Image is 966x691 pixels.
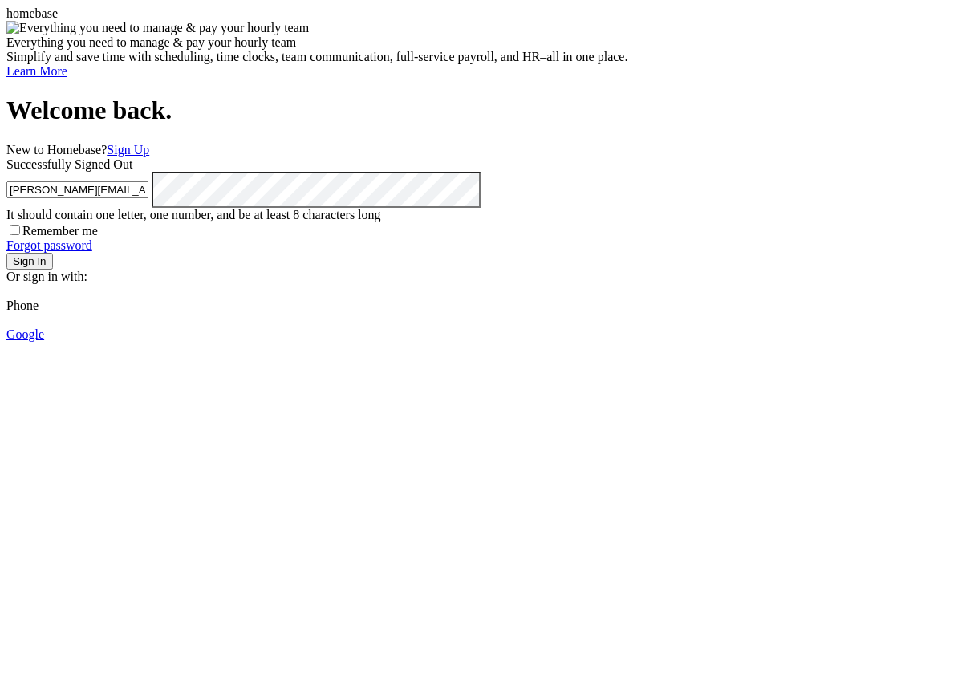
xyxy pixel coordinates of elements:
div: It should contain one letter, one number, and be at least 8 characters long [6,208,960,222]
span: Successfully Signed Out [6,157,132,171]
input: Remember me [10,225,20,235]
a: Learn More [6,64,67,78]
img: seg [6,342,7,343]
div: Everything you need to manage & pay your hourly team [6,35,960,50]
img: Everything you need to manage & pay your hourly team [6,21,309,35]
input: Email [6,181,148,198]
a: Forgot password [6,238,92,252]
div: Simplify and save time with scheduling, time clocks, team communication, full-service payroll, an... [6,50,960,64]
a: Google [6,327,44,341]
span: Phone [6,299,39,312]
button: Sign In [6,253,53,270]
a: Sign Up [107,143,149,156]
div: homebase [6,6,960,21]
label: Remember me [6,224,98,238]
div: Or sign in with: [6,270,960,284]
div: New to Homebase? [6,143,960,157]
h1: Welcome back. [6,96,960,125]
